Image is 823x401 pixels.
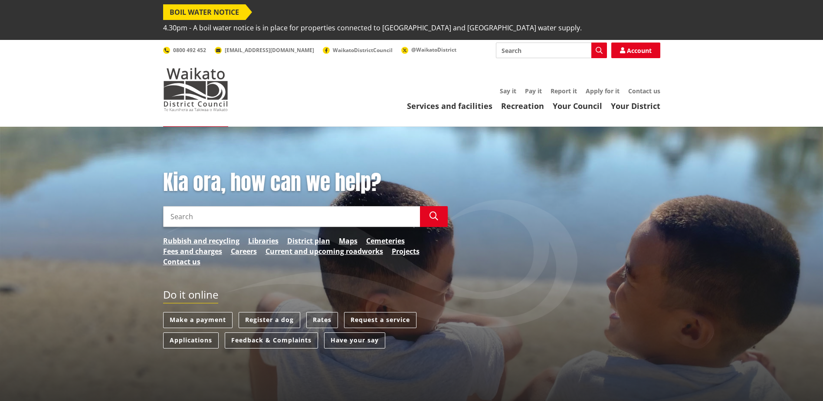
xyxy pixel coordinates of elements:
[411,46,456,53] span: @WaikatoDistrict
[163,170,448,195] h1: Kia ora, how can we help?
[586,87,620,95] a: Apply for it
[225,332,318,348] a: Feedback & Complaints
[344,312,416,328] a: Request a service
[339,236,357,246] a: Maps
[231,246,257,256] a: Careers
[323,46,393,54] a: WaikatoDistrictCouncil
[266,246,383,256] a: Current and upcoming roadworks
[163,236,239,246] a: Rubbish and recycling
[611,43,660,58] a: Account
[239,312,300,328] a: Register a dog
[333,46,393,54] span: WaikatoDistrictCouncil
[163,332,219,348] a: Applications
[225,46,314,54] span: [EMAIL_ADDRESS][DOMAIN_NAME]
[248,236,279,246] a: Libraries
[551,87,577,95] a: Report it
[163,46,206,54] a: 0800 492 452
[163,4,246,20] span: BOIL WATER NOTICE
[163,289,218,304] h2: Do it online
[553,101,602,111] a: Your Council
[500,87,516,95] a: Say it
[163,20,582,36] span: 4.30pm - A boil water notice is in place for properties connected to [GEOGRAPHIC_DATA] and [GEOGR...
[163,312,233,328] a: Make a payment
[215,46,314,54] a: [EMAIL_ADDRESS][DOMAIN_NAME]
[501,101,544,111] a: Recreation
[366,236,405,246] a: Cemeteries
[392,246,420,256] a: Projects
[496,43,607,58] input: Search input
[163,246,222,256] a: Fees and charges
[163,256,200,267] a: Contact us
[163,68,228,111] img: Waikato District Council - Te Kaunihera aa Takiwaa o Waikato
[173,46,206,54] span: 0800 492 452
[306,312,338,328] a: Rates
[611,101,660,111] a: Your District
[324,332,385,348] a: Have your say
[401,46,456,53] a: @WaikatoDistrict
[163,206,420,227] input: Search input
[628,87,660,95] a: Contact us
[525,87,542,95] a: Pay it
[287,236,330,246] a: District plan
[407,101,492,111] a: Services and facilities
